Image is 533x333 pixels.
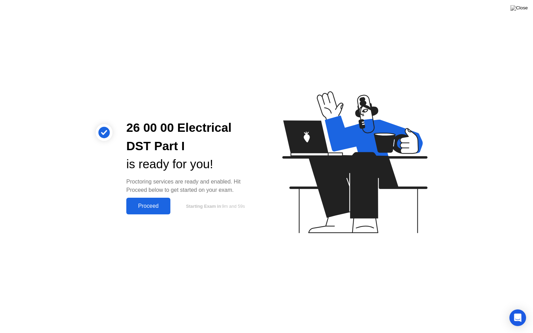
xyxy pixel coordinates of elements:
[509,309,526,326] div: Open Intercom Messenger
[174,199,255,213] button: Starting Exam in9m and 59s
[126,198,170,214] button: Proceed
[126,178,255,194] div: Proctoring services are ready and enabled. Hit Proceed below to get started on your exam.
[126,119,255,155] div: 26 00 00 Electrical DST Part I
[510,5,528,11] img: Close
[222,204,245,209] span: 9m and 59s
[126,155,255,173] div: is ready for you!
[128,203,168,209] div: Proceed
